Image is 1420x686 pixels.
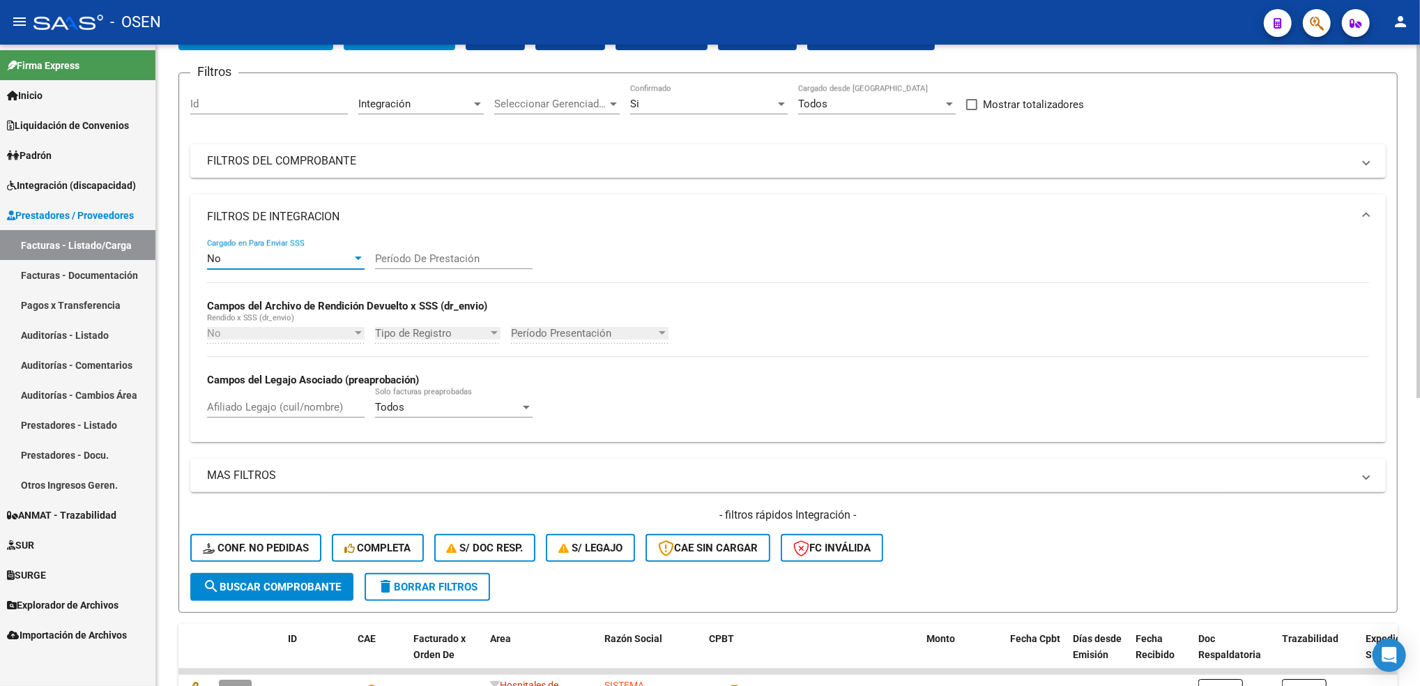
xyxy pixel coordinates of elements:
[511,327,656,340] span: Período Presentación
[798,98,827,110] span: Todos
[352,624,408,685] datatable-header-cell: CAE
[190,239,1386,442] div: FILTROS DE INTEGRACION
[1276,624,1360,685] datatable-header-cell: Trazabilidad
[1005,624,1067,685] datatable-header-cell: Fecha Cpbt
[377,581,478,593] span: Borrar Filtros
[7,567,46,583] span: SURGE
[190,195,1386,239] mat-expansion-panel-header: FILTROS DE INTEGRACION
[7,208,134,223] span: Prestadores / Proveedores
[558,542,623,554] span: S/ legajo
[1136,633,1175,660] span: Fecha Recibido
[110,7,161,38] span: - OSEN
[288,633,297,644] span: ID
[604,633,662,644] span: Razón Social
[358,98,411,110] span: Integración
[546,534,635,562] button: S/ legajo
[190,62,238,82] h3: Filtros
[983,96,1084,113] span: Mostrar totalizadores
[1392,13,1409,30] mat-icon: person
[11,13,28,30] mat-icon: menu
[332,534,424,562] button: Completa
[926,633,955,644] span: Monto
[490,633,511,644] span: Area
[703,624,921,685] datatable-header-cell: CPBT
[7,118,129,133] span: Liquidación de Convenios
[1073,633,1122,660] span: Días desde Emisión
[1282,633,1338,644] span: Trazabilidad
[207,300,487,312] strong: Campos del Archivo de Rendición Devuelto x SSS (dr_envio)
[630,98,639,110] span: Si
[646,534,770,562] button: CAE SIN CARGAR
[190,573,353,601] button: Buscar Comprobante
[190,459,1386,492] mat-expansion-panel-header: MAS FILTROS
[344,542,411,554] span: Completa
[190,144,1386,178] mat-expansion-panel-header: FILTROS DEL COMPROBANTE
[1198,633,1261,660] span: Doc Respaldatoria
[375,327,488,340] span: Tipo de Registro
[1373,639,1406,672] div: Open Intercom Messenger
[377,578,394,595] mat-icon: delete
[375,401,404,413] span: Todos
[434,534,536,562] button: S/ Doc Resp.
[7,58,79,73] span: Firma Express
[447,542,524,554] span: S/ Doc Resp.
[190,534,321,562] button: Conf. no pedidas
[365,573,490,601] button: Borrar Filtros
[7,148,52,163] span: Padrón
[1130,624,1193,685] datatable-header-cell: Fecha Recibido
[599,624,703,685] datatable-header-cell: Razón Social
[1010,633,1060,644] span: Fecha Cpbt
[7,178,136,193] span: Integración (discapacidad)
[190,508,1386,523] h4: - filtros rápidos Integración -
[1193,624,1276,685] datatable-header-cell: Doc Respaldatoria
[207,209,1352,224] mat-panel-title: FILTROS DE INTEGRACION
[207,153,1352,169] mat-panel-title: FILTROS DEL COMPROBANTE
[781,534,883,562] button: FC Inválida
[7,597,119,613] span: Explorador de Archivos
[1067,624,1130,685] datatable-header-cell: Días desde Emisión
[793,542,871,554] span: FC Inválida
[207,252,221,265] span: No
[494,98,607,110] span: Seleccionar Gerenciador
[7,88,43,103] span: Inicio
[203,581,341,593] span: Buscar Comprobante
[203,542,309,554] span: Conf. no pedidas
[413,633,466,660] span: Facturado x Orden De
[921,624,1005,685] datatable-header-cell: Monto
[358,633,376,644] span: CAE
[207,468,1352,483] mat-panel-title: MAS FILTROS
[7,508,116,523] span: ANMAT - Trazabilidad
[658,542,758,554] span: CAE SIN CARGAR
[203,578,220,595] mat-icon: search
[484,624,579,685] datatable-header-cell: Area
[709,633,734,644] span: CPBT
[207,374,419,386] strong: Campos del Legajo Asociado (preaprobación)
[207,327,221,340] span: No
[282,624,352,685] datatable-header-cell: ID
[7,538,34,553] span: SUR
[408,624,484,685] datatable-header-cell: Facturado x Orden De
[7,627,127,643] span: Importación de Archivos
